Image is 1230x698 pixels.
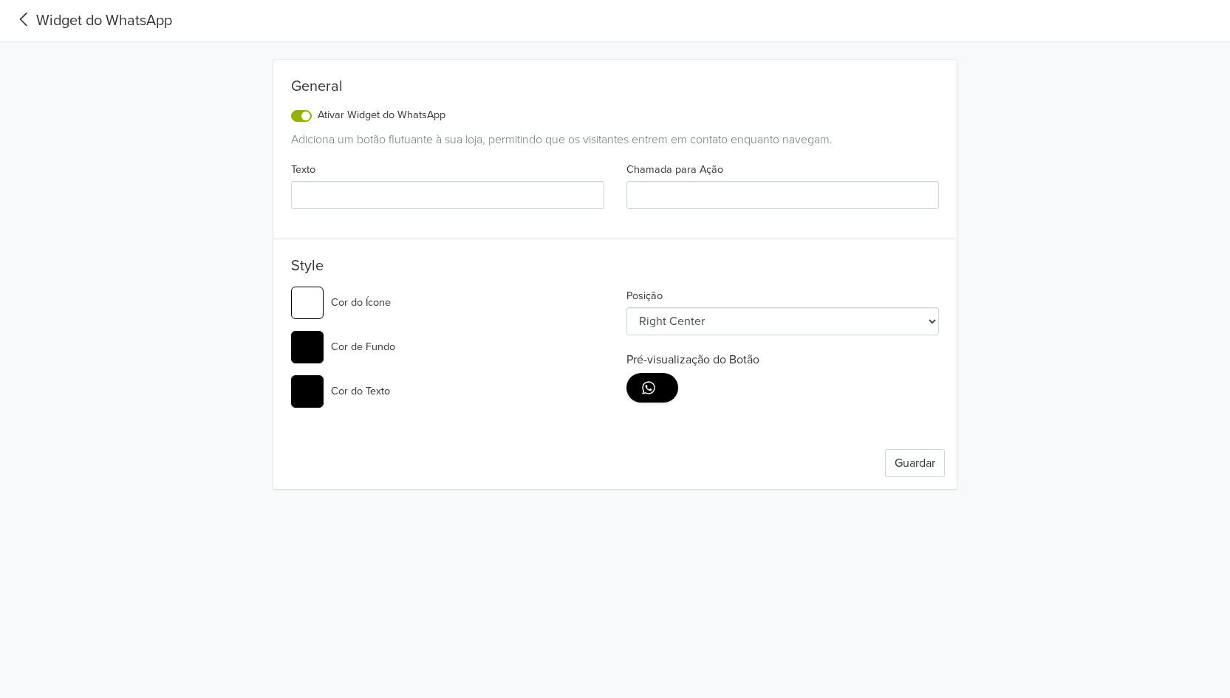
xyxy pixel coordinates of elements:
h5: Style [291,257,939,281]
label: Cor do Texto [331,383,390,400]
div: General [291,78,939,101]
label: Chamada para Ação [626,162,723,178]
a: Widget do WhatsApp [12,10,172,32]
label: Ativar Widget do WhatsApp [318,107,445,123]
h6: Pré-visualização do Botão [626,353,940,367]
label: Cor de Fundo [331,339,395,355]
label: Texto [291,162,315,178]
button: Guardar [885,449,945,477]
label: Cor do Ícone [331,295,391,311]
div: Adiciona um botão flutuante à sua loja, permitindo que os visitantes entrem em contato enquanto n... [291,131,939,148]
label: Posição [626,288,663,304]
